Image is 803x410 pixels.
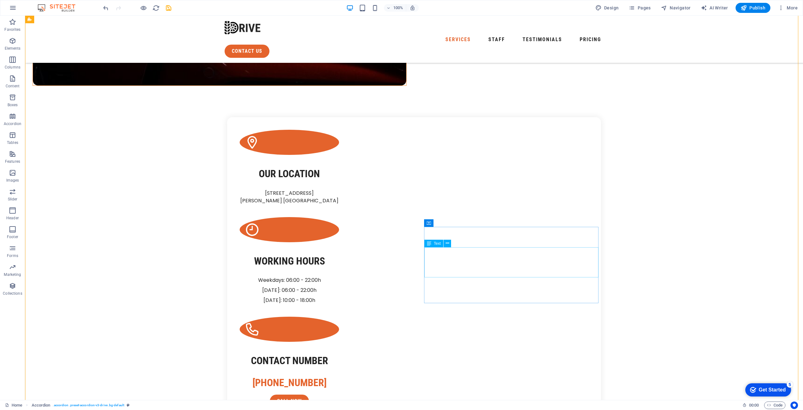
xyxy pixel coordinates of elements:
[4,121,21,126] p: Accordion
[741,5,765,11] span: Publish
[764,402,785,409] button: Code
[6,178,19,183] p: Images
[152,4,160,12] i: Reload page
[6,84,19,89] p: Content
[4,27,20,32] p: Favorites
[736,3,770,13] button: Publish
[393,4,403,12] h6: 100%
[5,159,20,164] p: Features
[46,1,53,8] div: 5
[5,3,51,16] div: Get Started 5 items remaining, 0% complete
[8,197,18,202] p: Slider
[775,3,800,13] button: More
[698,3,731,13] button: AI Writer
[790,402,798,409] button: Usercentrics
[629,5,651,11] span: Pages
[7,253,18,258] p: Forms
[595,5,619,11] span: Design
[19,7,45,13] div: Get Started
[701,5,728,11] span: AI Writer
[3,291,22,296] p: Collections
[102,4,109,12] i: Undo: Change text (Ctrl+Z)
[5,402,22,409] a: Click to cancel selection. Double-click to open Pages
[32,402,51,409] span: Click to select. Double-click to edit
[4,272,21,277] p: Marketing
[661,5,691,11] span: Navigator
[742,402,759,409] h6: Session time
[749,402,759,409] span: 00 00
[753,403,754,407] span: :
[658,3,693,13] button: Navigator
[152,4,160,12] button: reload
[6,216,19,221] p: Header
[767,402,783,409] span: Code
[7,140,18,145] p: Tables
[102,4,109,12] button: undo
[7,234,18,239] p: Footer
[5,65,20,70] p: Columns
[53,402,124,409] span: . accordion .preset-accordion-v3-drive .bg-default
[32,402,130,409] nav: breadcrumb
[410,5,415,11] i: On resize automatically adjust zoom level to fit chosen device.
[593,3,621,13] div: Design (Ctrl+Alt+Y)
[5,46,21,51] p: Elements
[626,3,653,13] button: Pages
[384,4,406,12] button: 100%
[778,5,798,11] span: More
[165,4,172,12] i: Save (Ctrl+S)
[140,4,147,12] button: Click here to leave preview mode and continue editing
[36,4,83,12] img: Editor Logo
[165,4,172,12] button: save
[593,3,621,13] button: Design
[434,242,441,245] span: Text
[8,102,18,107] p: Boxes
[127,403,130,407] i: This element is a customizable preset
